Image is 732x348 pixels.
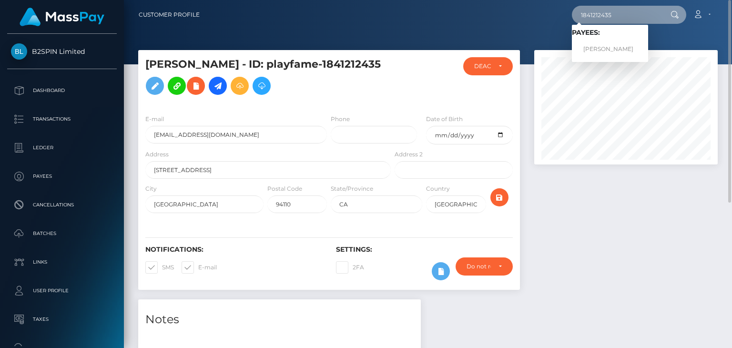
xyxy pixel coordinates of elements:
[11,43,27,60] img: B2SPIN Limited
[11,141,113,155] p: Ledger
[572,6,661,24] input: Search...
[7,193,117,217] a: Cancellations
[209,77,227,95] a: Initiate Payout
[11,198,113,212] p: Cancellations
[139,5,200,25] a: Customer Profile
[7,279,117,303] a: User Profile
[11,112,113,126] p: Transactions
[20,8,104,26] img: MassPay Logo
[456,257,513,276] button: Do not require
[7,250,117,274] a: Links
[145,246,322,254] h6: Notifications:
[395,150,423,159] label: Address 2
[11,83,113,98] p: Dashboard
[426,115,463,123] label: Date of Birth
[145,115,164,123] label: E-mail
[11,312,113,327] p: Taxes
[11,169,113,184] p: Payees
[463,57,512,75] button: DEACTIVE
[336,261,364,274] label: 2FA
[572,41,648,58] a: [PERSON_NAME]
[467,263,491,270] div: Do not require
[7,164,117,188] a: Payees
[7,107,117,131] a: Transactions
[182,261,217,274] label: E-mail
[145,150,169,159] label: Address
[145,261,174,274] label: SMS
[7,136,117,160] a: Ledger
[267,184,302,193] label: Postal Code
[7,47,117,56] span: B2SPIN Limited
[331,115,350,123] label: Phone
[145,311,414,328] h4: Notes
[7,222,117,246] a: Batches
[426,184,450,193] label: Country
[331,184,373,193] label: State/Province
[572,29,648,37] h6: Payees:
[336,246,512,254] h6: Settings:
[145,57,386,100] h5: [PERSON_NAME] - ID: playfame-1841212435
[145,184,157,193] label: City
[11,255,113,269] p: Links
[474,62,490,70] div: DEACTIVE
[11,284,113,298] p: User Profile
[7,79,117,102] a: Dashboard
[7,307,117,331] a: Taxes
[11,226,113,241] p: Batches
